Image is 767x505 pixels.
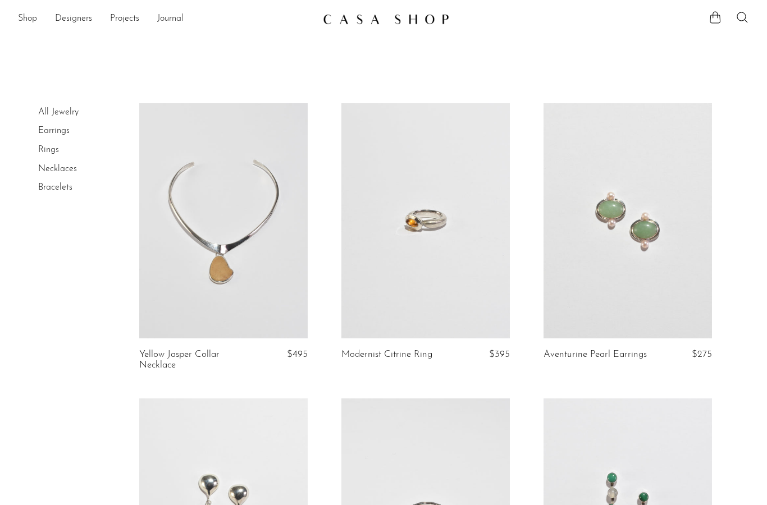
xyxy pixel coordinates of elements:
[287,350,308,359] span: $495
[692,350,712,359] span: $275
[38,145,59,154] a: Rings
[18,12,37,26] a: Shop
[18,10,314,29] ul: NEW HEADER MENU
[544,350,647,360] a: Aventurine Pearl Earrings
[38,183,72,192] a: Bracelets
[341,350,432,360] a: Modernist Citrine Ring
[139,350,250,370] a: Yellow Jasper Collar Necklace
[38,126,70,135] a: Earrings
[38,164,77,173] a: Necklaces
[38,108,79,117] a: All Jewelry
[157,12,184,26] a: Journal
[18,10,314,29] nav: Desktop navigation
[55,12,92,26] a: Designers
[110,12,139,26] a: Projects
[489,350,510,359] span: $395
